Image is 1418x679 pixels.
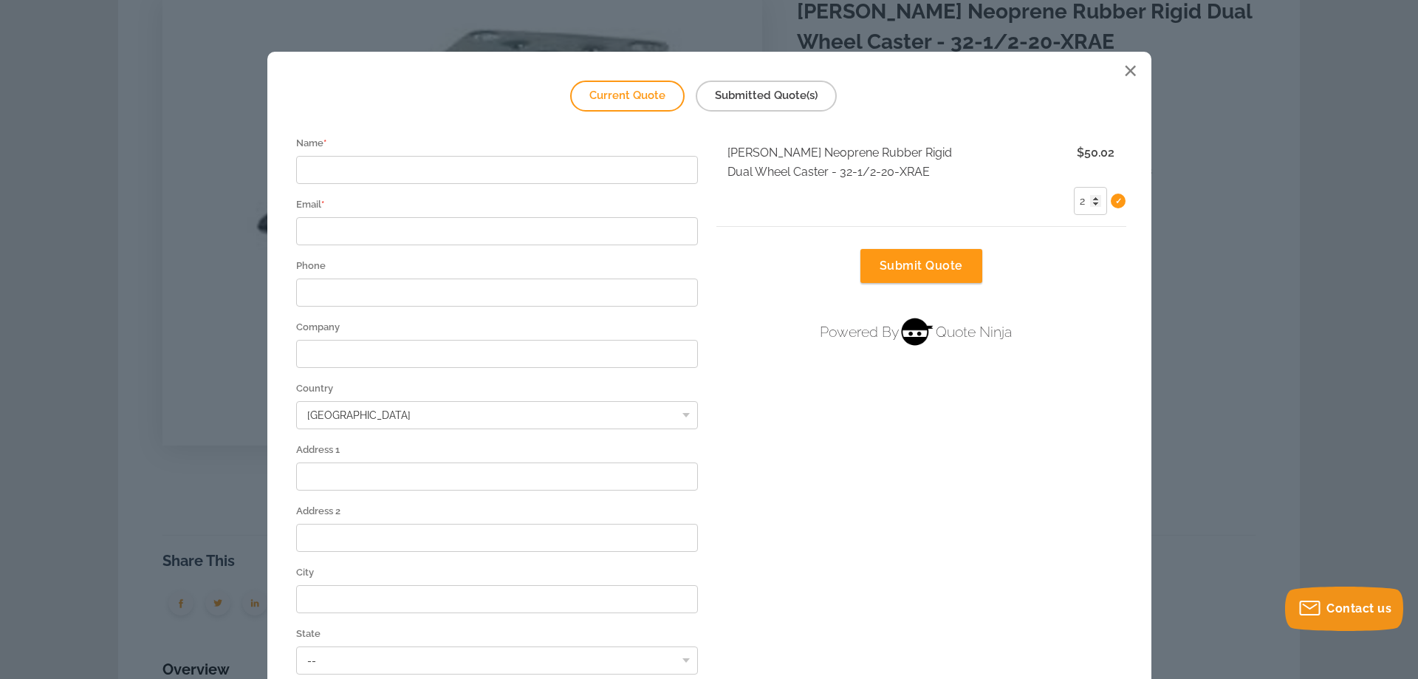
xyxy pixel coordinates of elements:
img: Quote Ninja Logo [899,313,936,350]
a: Submitted Quote(s) [696,81,837,112]
button: Submit Quote [860,249,982,283]
label: Address 2 [296,505,699,516]
label: Address 1 [296,444,699,455]
label: Company [296,321,699,332]
label: Name [296,137,699,149]
span: Contact us [1326,601,1391,615]
div: $50.02 [990,143,1126,163]
label: Email [296,199,699,210]
button: Contact us [1285,587,1403,631]
a: Current Quote [570,81,685,112]
button: ✓ [1111,194,1126,208]
span: ✓ [1115,197,1122,206]
input: Quantity [1074,187,1107,215]
a: Powered ByQuote Ninja [709,313,1123,350]
label: Country [296,383,699,394]
a: [PERSON_NAME] Neoprene Rubber Rigid Dual Wheel Caster - 32-1/2-20-XRAE [727,146,952,179]
label: City [296,567,699,578]
label: State [296,628,699,639]
label: Phone [296,260,699,271]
